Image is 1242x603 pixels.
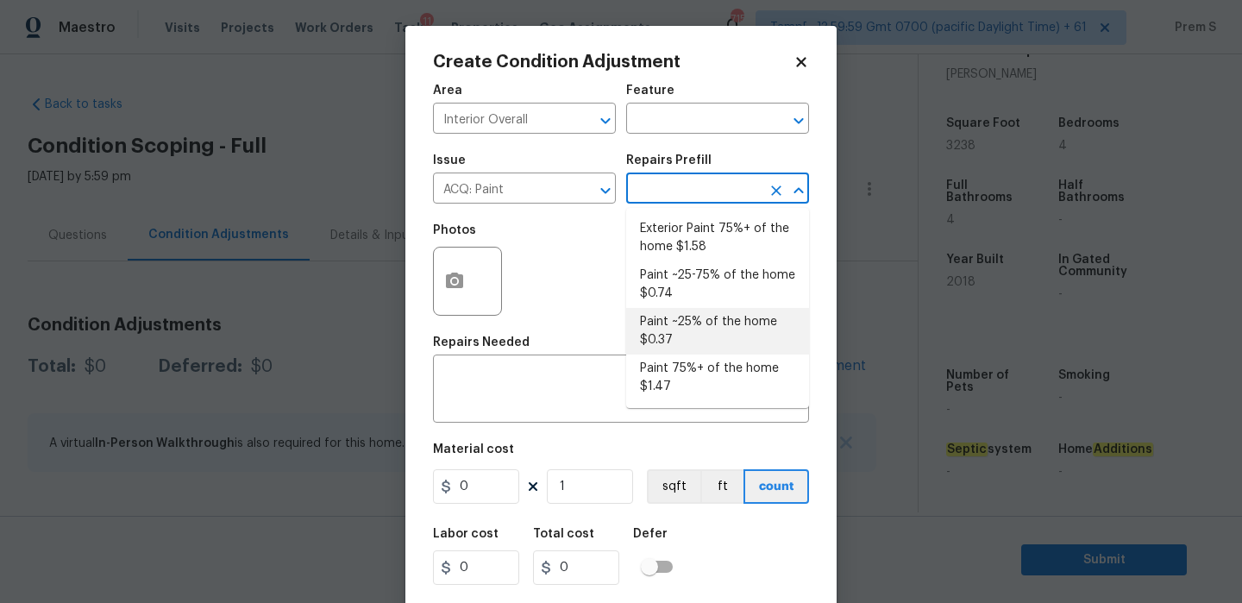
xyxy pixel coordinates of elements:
[533,528,594,540] h5: Total cost
[433,336,530,349] h5: Repairs Needed
[700,469,743,504] button: ft
[787,179,811,203] button: Close
[433,224,476,236] h5: Photos
[626,355,809,401] li: Paint 75%+ of the home $1.47
[787,109,811,133] button: Open
[433,528,499,540] h5: Labor cost
[764,179,788,203] button: Clear
[593,179,618,203] button: Open
[433,154,466,166] h5: Issue
[626,261,809,308] li: Paint ~25-75% of the home $0.74
[433,443,514,455] h5: Material cost
[647,469,700,504] button: sqft
[626,215,809,261] li: Exterior Paint 75%+ of the home $1.58
[626,308,809,355] li: Paint ~25% of the home $0.37
[593,109,618,133] button: Open
[626,154,712,166] h5: Repairs Prefill
[626,85,674,97] h5: Feature
[743,469,809,504] button: count
[433,53,793,71] h2: Create Condition Adjustment
[433,85,462,97] h5: Area
[633,528,668,540] h5: Defer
